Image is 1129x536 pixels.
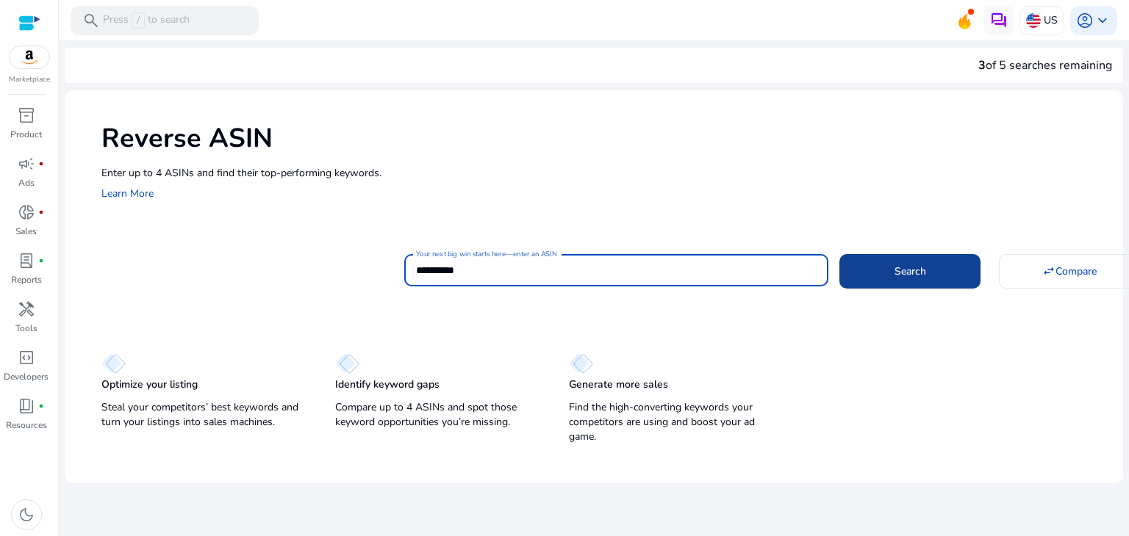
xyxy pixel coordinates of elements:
[11,273,42,286] p: Reports
[1042,264,1055,278] mat-icon: swap_horiz
[18,176,35,189] p: Ads
[101,186,154,200] a: Learn More
[1076,12,1094,29] span: account_circle
[18,106,35,124] span: inventory_2
[15,322,37,335] p: Tools
[335,377,440,392] p: Identify keyword gaps
[132,12,145,29] span: /
[10,128,42,141] p: Product
[18,397,35,415] span: book_4
[101,165,1108,181] p: Enter up to 4 ASINs and find their top-performing keywords.
[10,46,49,68] img: amazon.svg
[569,353,593,374] img: diamond.svg
[18,252,35,269] span: lab_profile
[569,377,668,392] p: Generate more sales
[18,300,35,318] span: handyman
[6,419,47,432] p: Resources
[978,57,986,73] span: 3
[82,12,100,29] span: search
[103,12,190,29] p: Press to search
[1055,264,1097,279] span: Compare
[4,370,49,383] p: Developers
[38,161,44,167] span: fiber_manual_record
[38,403,44,409] span: fiber_manual_record
[335,400,540,430] p: Compare up to 4 ASINs and spot those keyword opportunities you’re missing.
[1044,7,1058,33] p: US
[15,225,37,238] p: Sales
[38,258,44,264] span: fiber_manual_record
[18,349,35,366] span: code_blocks
[18,203,35,221] span: donut_small
[416,249,556,259] mat-label: Your next big win starts here—enter an ASIN
[9,74,50,85] p: Marketplace
[335,353,359,374] img: diamond.svg
[101,123,1108,154] h1: Reverse ASIN
[18,155,35,173] span: campaign
[978,57,1112,74] div: of 5 searches remaining
[18,506,35,524] span: dark_mode
[1026,13,1041,28] img: us.svg
[101,353,126,374] img: diamond.svg
[569,400,773,444] p: Find the high-converting keywords your competitors are using and boost your ad game.
[38,209,44,215] span: fiber_manual_record
[839,254,981,288] button: Search
[101,400,306,430] p: Steal your competitors’ best keywords and turn your listings into sales machines.
[1094,12,1111,29] span: keyboard_arrow_down
[101,377,198,392] p: Optimize your listing
[895,264,926,279] span: Search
